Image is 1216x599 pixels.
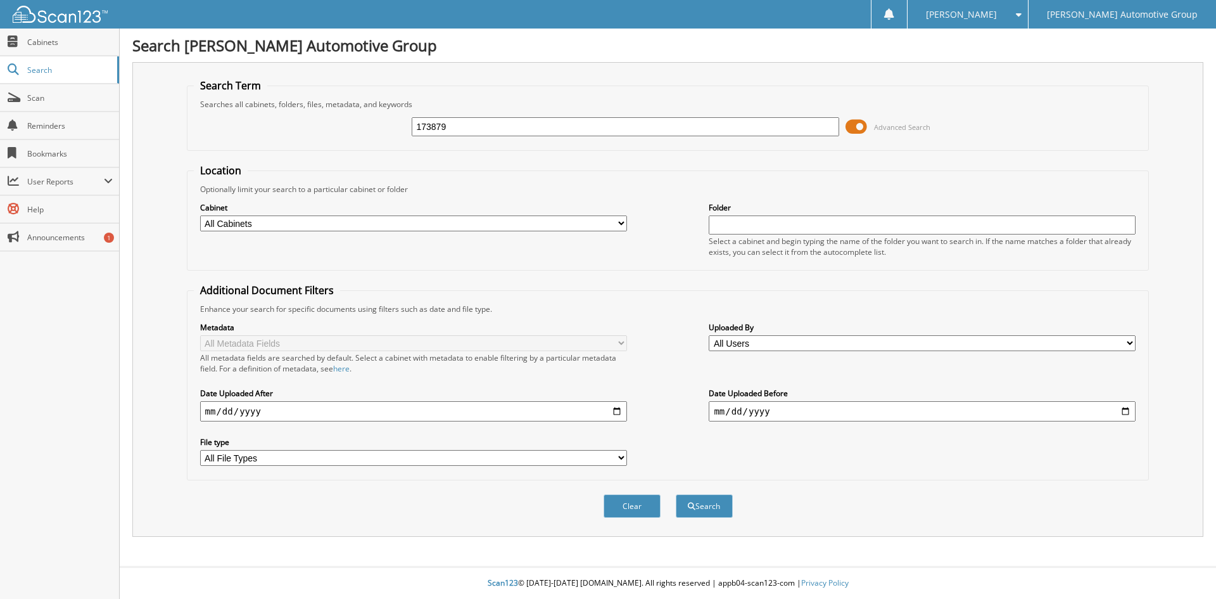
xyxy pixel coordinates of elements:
[200,437,627,448] label: File type
[194,164,248,177] legend: Location
[27,148,113,159] span: Bookmarks
[27,204,113,215] span: Help
[13,6,108,23] img: scan123-logo-white.svg
[200,322,627,333] label: Metadata
[709,401,1136,422] input: end
[676,494,733,518] button: Search
[709,322,1136,333] label: Uploaded By
[27,232,113,243] span: Announcements
[27,93,113,103] span: Scan
[604,494,661,518] button: Clear
[104,233,114,243] div: 1
[488,577,518,588] span: Scan123
[194,304,1143,314] div: Enhance your search for specific documents using filters such as date and file type.
[709,236,1136,257] div: Select a cabinet and begin typing the name of the folder you want to search in. If the name match...
[27,65,111,75] span: Search
[194,99,1143,110] div: Searches all cabinets, folders, files, metadata, and keywords
[926,11,997,18] span: [PERSON_NAME]
[801,577,849,588] a: Privacy Policy
[1047,11,1198,18] span: [PERSON_NAME] Automotive Group
[194,79,267,93] legend: Search Term
[709,202,1136,213] label: Folder
[27,176,104,187] span: User Reports
[120,568,1216,599] div: © [DATE]-[DATE] [DOMAIN_NAME]. All rights reserved | appb04-scan123-com |
[27,37,113,48] span: Cabinets
[874,122,930,132] span: Advanced Search
[194,283,340,297] legend: Additional Document Filters
[200,352,627,374] div: All metadata fields are searched by default. Select a cabinet with metadata to enable filtering b...
[200,202,627,213] label: Cabinet
[27,120,113,131] span: Reminders
[709,388,1136,399] label: Date Uploaded Before
[194,184,1143,195] div: Optionally limit your search to a particular cabinet or folder
[200,401,627,422] input: start
[200,388,627,399] label: Date Uploaded After
[333,363,350,374] a: here
[132,35,1203,56] h1: Search [PERSON_NAME] Automotive Group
